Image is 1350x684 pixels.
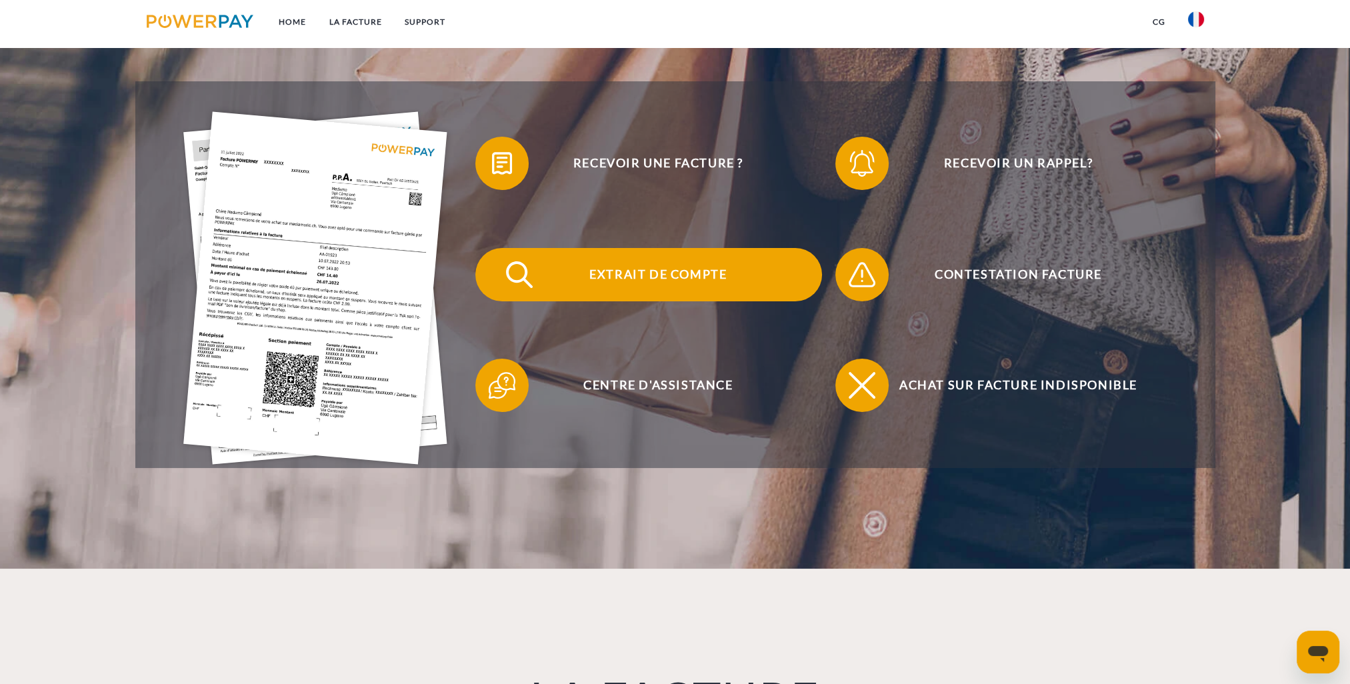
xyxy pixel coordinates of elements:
button: Centre d'assistance [475,359,822,412]
a: Support [393,10,456,34]
button: Extrait de compte [475,248,822,301]
img: qb_warning.svg [845,258,879,291]
button: Recevoir un rappel? [835,137,1182,190]
img: qb_bell.svg [845,147,879,180]
span: Contestation Facture [855,248,1181,301]
a: LA FACTURE [317,10,393,34]
span: Extrait de compte [495,248,821,301]
span: Centre d'assistance [495,359,821,412]
button: Recevoir une facture ? [475,137,822,190]
button: Contestation Facture [835,248,1182,301]
a: CG [1141,10,1177,34]
a: Home [267,10,317,34]
span: Achat sur facture indisponible [855,359,1181,412]
img: qb_help.svg [485,369,519,402]
img: single_invoice_powerpay_fr.jpg [183,111,447,464]
span: Recevoir une facture ? [495,137,821,190]
img: fr [1188,11,1204,27]
img: logo-powerpay.svg [147,15,254,28]
img: qb_close.svg [845,369,879,402]
iframe: Bouton de lancement de la fenêtre de messagerie, conversation en cours [1297,631,1339,673]
span: Recevoir un rappel? [855,137,1181,190]
img: qb_bill.svg [485,147,519,180]
img: qb_search.svg [503,258,536,291]
button: Achat sur facture indisponible [835,359,1182,412]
